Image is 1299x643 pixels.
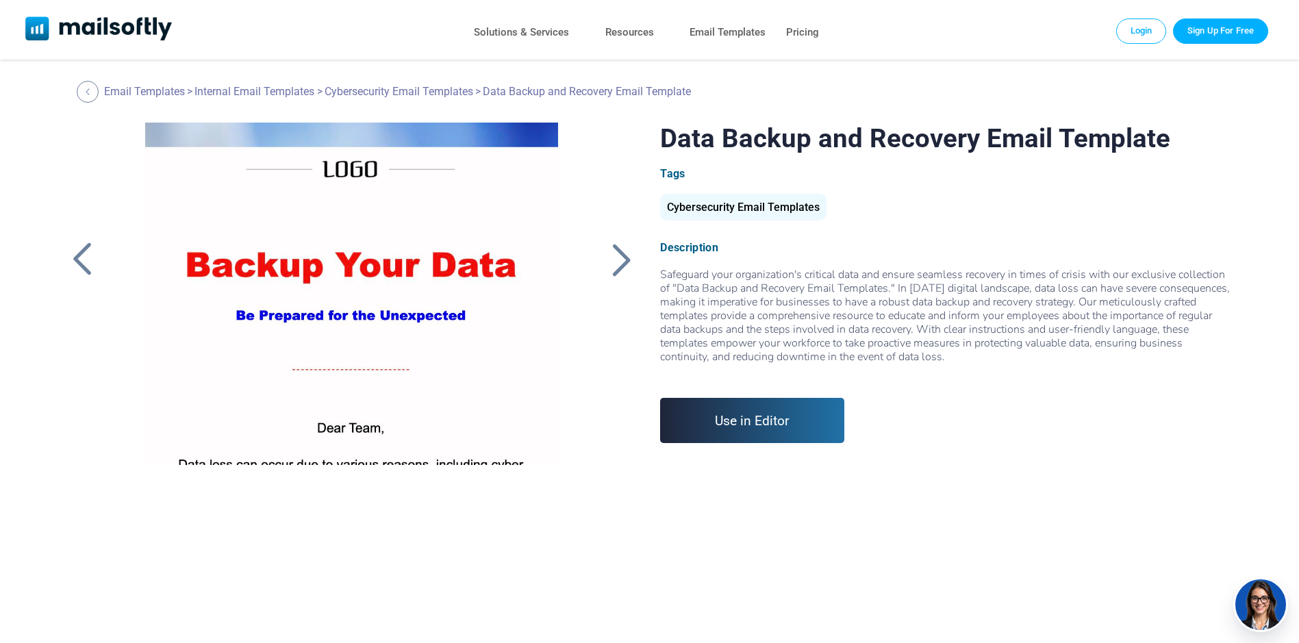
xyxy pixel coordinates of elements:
div: Cybersecurity Email Templates [660,194,827,220]
a: Trial [1173,18,1268,43]
a: Internal Email Templates [194,85,314,98]
a: Solutions & Services [474,23,569,42]
a: Use in Editor [660,398,844,443]
a: Pricing [786,23,819,42]
a: Back [65,242,99,277]
a: Data Backup and Recovery Email Template [123,123,581,465]
div: Tags [660,167,1234,180]
h1: Data Backup and Recovery Email Template [660,123,1234,153]
div: Safeguard your organization's critical data and ensure seamless recovery in times of crisis with ... [660,268,1234,377]
a: Email Templates [690,23,766,42]
a: Email Templates [104,85,185,98]
a: Login [1116,18,1167,43]
a: Back [604,242,638,277]
a: Back [77,81,102,103]
a: Cybersecurity Email Templates [325,85,473,98]
a: Mailsoftly [25,16,173,43]
div: Description [660,241,1234,254]
a: Resources [605,23,654,42]
a: Cybersecurity Email Templates [660,206,827,212]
